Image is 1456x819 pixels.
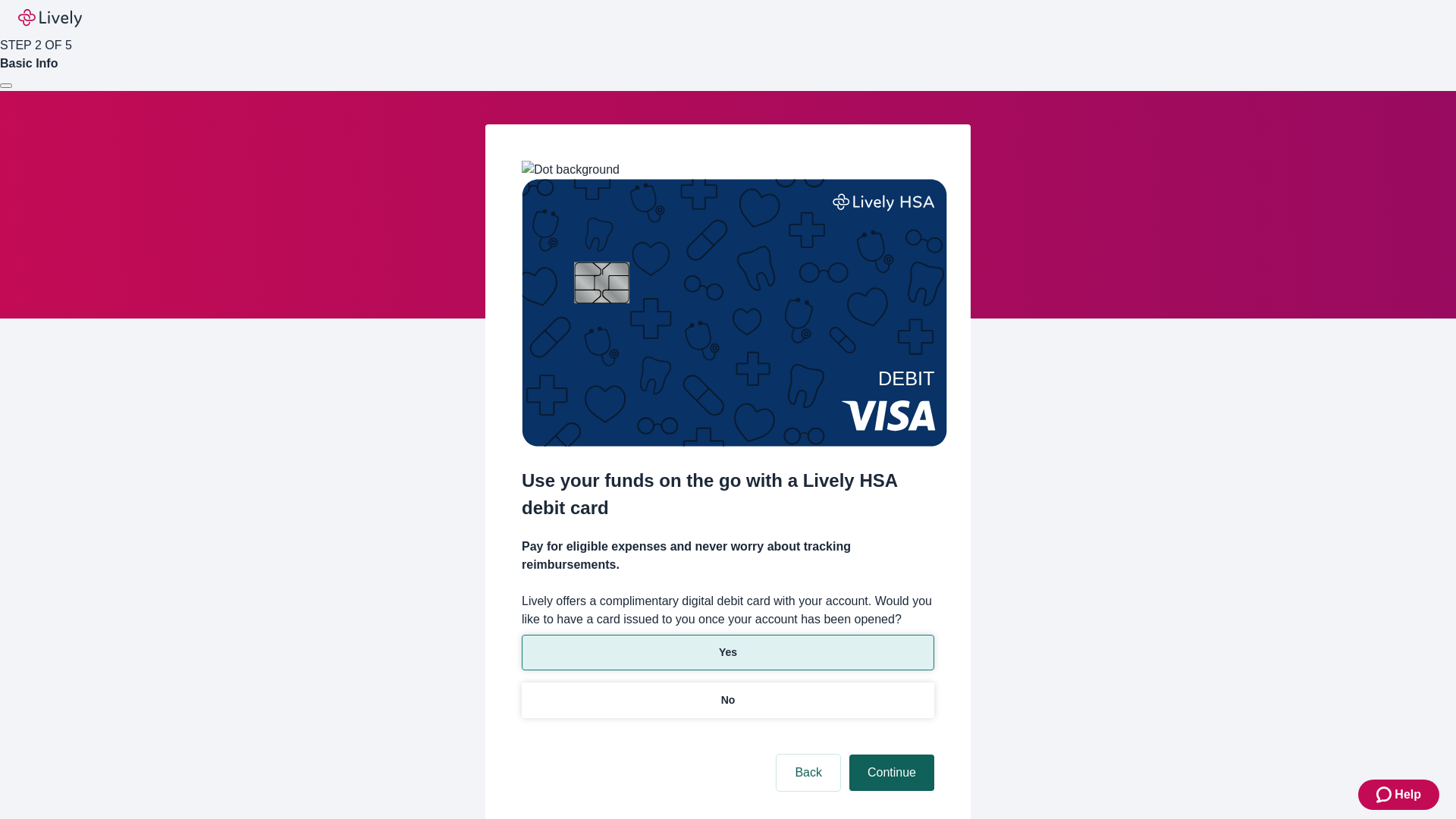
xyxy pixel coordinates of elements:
[1358,780,1439,810] button: Zendesk support iconHelp
[522,538,934,574] h4: Pay for eligible expenses and never worry about tracking reimbursements.
[522,635,934,670] button: Yes
[1376,786,1395,804] svg: Zendesk support icon
[522,179,947,447] img: Debit card
[522,161,620,179] img: Dot background
[849,755,934,791] button: Continue
[1395,786,1421,804] span: Help
[522,467,934,522] h2: Use your funds on the go with a Lively HSA debit card
[522,592,934,629] label: Lively offers a complimentary digital debit card with your account. Would you like to have a card...
[18,9,82,27] img: Lively
[719,645,737,661] p: Yes
[777,755,840,791] button: Back
[522,682,934,718] button: No
[721,692,736,708] p: No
